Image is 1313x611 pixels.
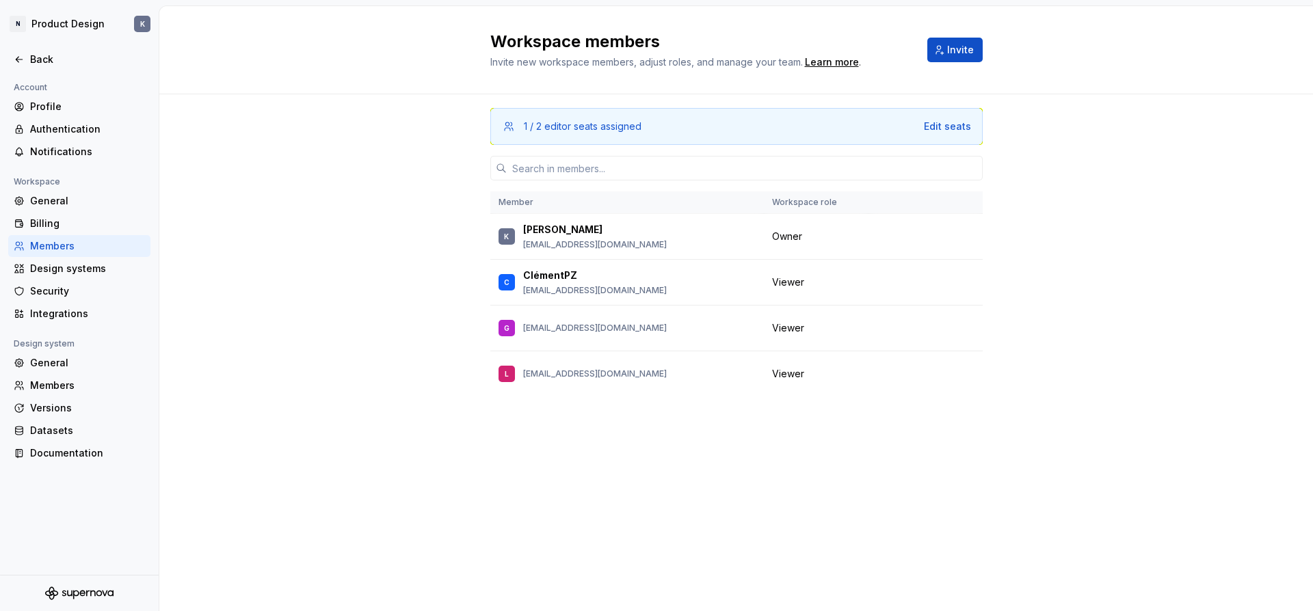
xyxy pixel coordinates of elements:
div: C [504,275,509,289]
span: Viewer [772,321,804,335]
div: Documentation [30,446,145,460]
svg: Supernova Logo [45,586,114,600]
div: General [30,356,145,370]
p: [EMAIL_ADDRESS][DOMAIN_NAME] [523,368,667,379]
button: Edit seats [924,120,971,133]
div: Versions [30,401,145,415]
div: Integrations [30,307,145,321]
button: NProduct DesignK [3,9,156,39]
a: Profile [8,96,150,118]
a: Versions [8,397,150,419]
a: General [8,352,150,374]
p: [PERSON_NAME] [523,223,602,236]
div: Members [30,379,145,392]
div: Design systems [30,262,145,275]
a: Members [8,375,150,396]
a: Back [8,49,150,70]
span: Viewer [772,275,804,289]
div: G [504,321,509,335]
p: ClémentPZ [523,269,577,282]
div: Account [8,79,53,96]
h2: Workspace members [490,31,911,53]
div: Design system [8,336,80,352]
a: Learn more [805,55,859,69]
a: Design systems [8,258,150,280]
span: Owner [772,230,802,243]
div: N [10,16,26,32]
div: Security [30,284,145,298]
span: . [803,57,861,68]
a: Authentication [8,118,150,140]
div: Datasets [30,424,145,437]
div: Authentication [30,122,145,136]
div: K [504,230,509,243]
a: General [8,190,150,212]
div: Product Design [31,17,105,31]
span: Invite [947,43,974,57]
a: Documentation [8,442,150,464]
div: Back [30,53,145,66]
p: [EMAIL_ADDRESS][DOMAIN_NAME] [523,285,667,296]
div: Notifications [30,145,145,159]
div: 1 / 2 editor seats assigned [524,120,641,133]
div: Profile [30,100,145,113]
span: Invite new workspace members, adjust roles, and manage your team. [490,56,803,68]
div: Billing [30,217,145,230]
a: Billing [8,213,150,234]
p: [EMAIL_ADDRESS][DOMAIN_NAME] [523,323,667,334]
p: [EMAIL_ADDRESS][DOMAIN_NAME] [523,239,667,250]
div: L [505,367,509,381]
a: Security [8,280,150,302]
a: Integrations [8,303,150,325]
a: Notifications [8,141,150,163]
th: Member [490,191,764,214]
a: Datasets [8,420,150,442]
button: Invite [927,38,983,62]
span: Viewer [772,367,804,381]
div: General [30,194,145,208]
div: Members [30,239,145,253]
input: Search in members... [507,156,983,180]
a: Members [8,235,150,257]
div: Workspace [8,174,66,190]
div: K [140,18,145,29]
th: Workspace role [764,191,868,214]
